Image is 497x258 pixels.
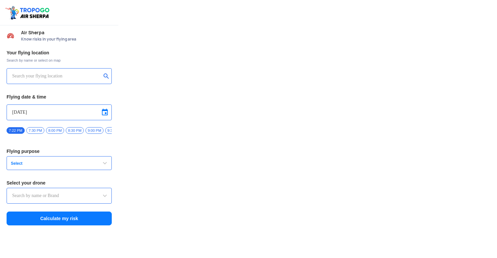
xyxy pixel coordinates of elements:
[7,50,112,55] h3: Your flying location
[7,181,112,185] h3: Select your drone
[7,95,112,99] h3: Flying date & time
[7,127,25,134] span: 7:22 PM
[46,127,64,134] span: 8:00 PM
[105,127,123,134] span: 9:30 PM
[7,32,14,40] img: Risk Scores
[7,58,112,63] span: Search by name or select on map
[7,149,112,154] h3: Flying purpose
[85,127,104,134] span: 9:00 PM
[66,127,84,134] span: 8:30 PM
[12,108,106,116] input: Select Date
[21,37,112,42] span: Know risks in your flying area
[8,161,90,166] span: Select
[26,127,44,134] span: 7:30 PM
[12,72,101,80] input: Search your flying location
[12,192,106,200] input: Search by name or Brand
[21,30,112,35] span: Air Sherpa
[7,212,112,225] button: Calculate my risk
[7,156,112,170] button: Select
[5,5,52,20] img: ic_tgdronemaps.svg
